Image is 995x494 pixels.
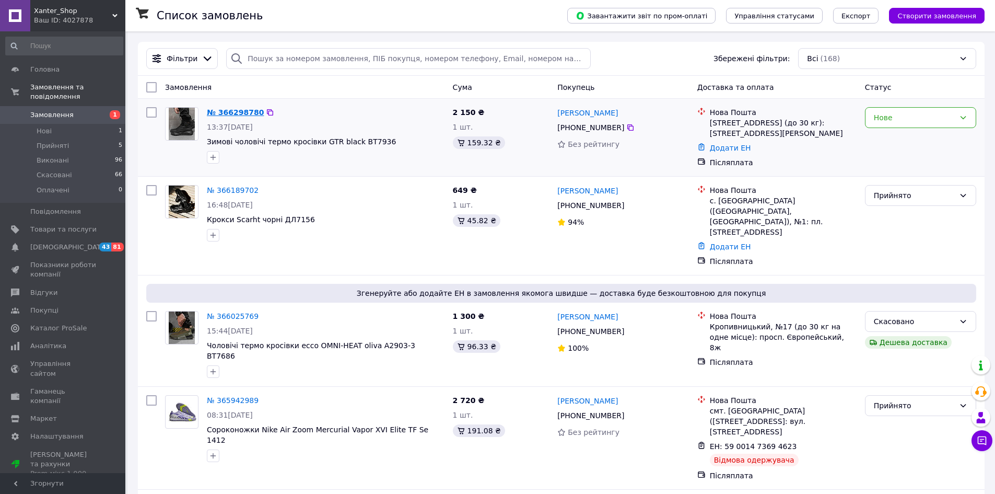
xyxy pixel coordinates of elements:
[115,156,122,165] span: 96
[874,112,955,123] div: Нове
[710,256,857,267] div: Післяплата
[879,11,985,19] a: Створити замовлення
[165,185,198,219] a: Фото товару
[207,327,253,335] span: 15:44[DATE]
[555,324,626,339] div: [PHONE_NUMBER]
[165,83,212,91] span: Замовлення
[710,107,857,118] div: Нова Пошта
[841,12,871,20] span: Експорт
[557,186,618,196] a: [PERSON_NAME]
[697,83,774,91] span: Доставка та оплата
[821,54,840,63] span: (168)
[874,400,955,411] div: Прийнято
[115,170,122,180] span: 66
[37,127,52,136] span: Нові
[30,324,87,333] span: Каталог ProSale
[710,357,857,367] div: Післяплата
[30,306,58,315] span: Покупці
[710,470,857,481] div: Післяплата
[726,8,823,24] button: Управління статусами
[453,136,505,149] div: 159.32 ₴
[37,186,69,195] span: Оплачені
[167,53,197,64] span: Фільтри
[453,186,477,194] span: 649 ₴
[874,190,955,201] div: Прийнято
[453,83,472,91] span: Cума
[37,141,69,151] span: Прийняті
[119,127,122,136] span: 1
[169,108,195,140] img: Фото товару
[567,8,716,24] button: Завантажити звіт по пром-оплаті
[734,12,814,20] span: Управління статусами
[557,312,618,322] a: [PERSON_NAME]
[166,401,198,422] img: Фото товару
[710,311,857,321] div: Нова Пошта
[207,411,253,419] span: 08:31[DATE]
[710,196,857,237] div: с. [GEOGRAPHIC_DATA] ([GEOGRAPHIC_DATA], [GEOGRAPHIC_DATA]), №1: пл. [STREET_ADDRESS]
[110,110,120,119] span: 1
[207,312,259,320] a: № 366025769
[453,123,473,131] span: 1 шт.
[30,260,97,279] span: Показники роботи компанії
[207,123,253,131] span: 13:37[DATE]
[30,110,74,120] span: Замовлення
[710,185,857,196] div: Нова Пошта
[568,428,619,436] span: Без рейтингу
[889,8,985,24] button: Створити замовлення
[226,48,590,69] input: Пошук за номером замовлення, ПІБ покупця, номером телефону, Email, номером накладної
[710,118,857,139] div: [STREET_ADDRESS] (до 30 кг): [STREET_ADDRESS][PERSON_NAME]
[30,243,108,252] span: [DEMOGRAPHIC_DATA]
[568,344,589,352] span: 100%
[557,108,618,118] a: [PERSON_NAME]
[207,137,396,146] a: Зимові чоловічі термо кросівки GTR black ВТ7936
[568,140,619,148] span: Без рейтингу
[710,395,857,406] div: Нова Пошта
[30,469,97,478] div: Prom мікс 1 000
[169,312,195,344] img: Фото товару
[30,341,66,351] span: Аналітика
[30,225,97,234] span: Товари та послуги
[568,218,584,226] span: 94%
[30,387,97,406] span: Гаманець компанії
[5,37,123,55] input: Пошук
[37,170,72,180] span: Скасовані
[710,321,857,353] div: Кропивницький, №17 (до 30 кг на одне місце): просп. Європейський, 8ж
[30,65,60,74] span: Головна
[207,341,415,360] a: Чоловічі термо кросівки ecco OMNI-HEAT oliva A2903-3 ВТ7686
[30,359,97,378] span: Управління сайтом
[453,108,485,117] span: 2 150 ₴
[710,454,799,466] div: Відмова одержувача
[710,442,797,451] span: ЕН: 59 0014 7369 4623
[807,53,818,64] span: Всі
[34,16,125,25] div: Ваш ID: 4027878
[111,243,123,251] span: 81
[119,186,122,195] span: 0
[576,11,707,20] span: Завантажити звіт по пром-оплаті
[833,8,879,24] button: Експорт
[713,53,790,64] span: Збережені фільтри:
[30,432,84,441] span: Налаштування
[207,215,315,224] a: Крокси Scarht чорні ДЛ7156
[453,340,500,353] div: 96.33 ₴
[165,395,198,429] a: Фото товару
[874,316,955,327] div: Скасовано
[165,311,198,344] a: Фото товару
[557,83,594,91] span: Покупець
[971,430,992,451] button: Чат з покупцем
[37,156,69,165] span: Виконані
[453,312,485,320] span: 1 300 ₴
[453,214,500,227] div: 45.82 ₴
[865,83,892,91] span: Статус
[897,12,976,20] span: Створити замовлення
[555,408,626,423] div: [PHONE_NUMBER]
[169,186,195,218] img: Фото товару
[207,426,428,444] a: Сороконожки Nike Air Zoom Mercurial Vapor XVI Elite TF Se 1412
[453,327,473,335] span: 1 шт.
[157,9,263,22] h1: Список замовлень
[207,396,259,405] a: № 365942989
[30,414,57,423] span: Маркет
